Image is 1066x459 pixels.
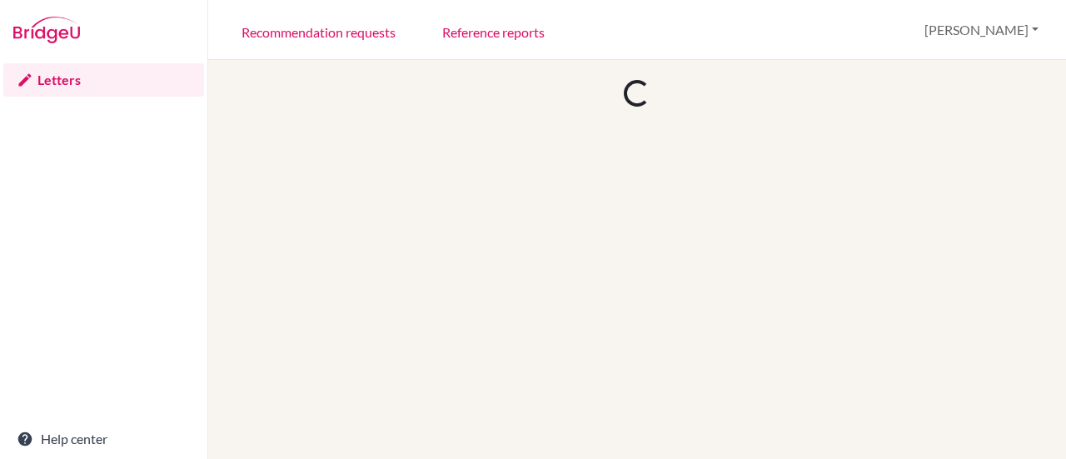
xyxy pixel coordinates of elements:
[3,422,204,456] a: Help center
[228,2,409,60] a: Recommendation requests
[917,14,1046,46] button: [PERSON_NAME]
[13,17,80,43] img: Bridge-U
[618,74,655,112] div: Loading...
[3,63,204,97] a: Letters
[429,2,558,60] a: Reference reports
